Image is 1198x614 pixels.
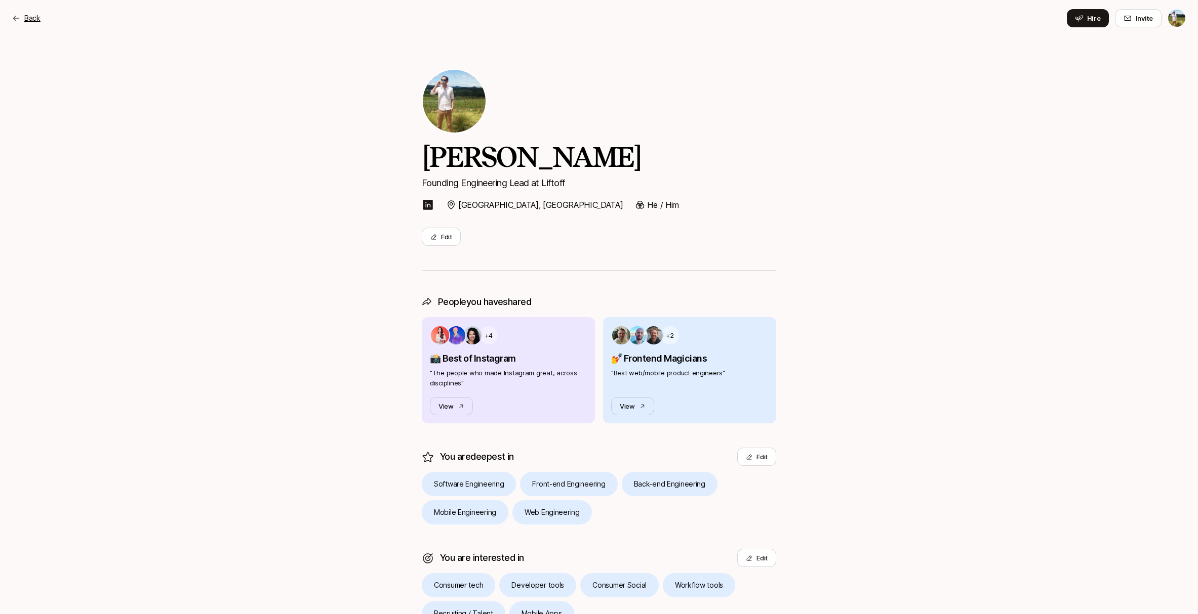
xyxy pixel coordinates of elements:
img: fa449d3c_0b53_4175_bf3a_36cbe2387068.jpg [628,326,647,344]
p: He / Him [647,198,678,211]
img: 66bb2d15_00d2_463c_b4de_cedd959f90b6.jpg [645,326,663,344]
p: Web Engineering [525,506,580,518]
p: You are deepest in [440,450,514,464]
p: Workflow tools [675,579,723,591]
p: Consumer Social [592,579,647,591]
p: Consumer tech [434,579,483,591]
p: Front-end Engineering [532,478,605,490]
button: Edit [737,549,776,567]
img: 4f55cf61_7576_4c62_b09b_ef337657948a.jpg [431,326,449,344]
p: Software Engineering [434,478,504,490]
p: Mobile Engineering [434,506,496,518]
p: [GEOGRAPHIC_DATA], [GEOGRAPHIC_DATA] [458,198,623,211]
button: View [430,397,473,415]
button: View [611,397,654,415]
p: You are interested in [440,551,524,565]
img: 8cb77b6b_04d1_4d33_baff_42962a893d71.jpg [447,326,465,344]
button: Tyler Kieft [1168,9,1186,27]
button: Edit [422,228,461,246]
p: +2 [666,330,674,340]
button: Invite [1115,9,1162,27]
p: People you have shared [438,295,531,309]
p: 📸 Best of Instagram [430,352,587,366]
p: Founding Engineering Lead at Liftoff [422,176,776,190]
img: Tyler Kieft [1168,10,1185,27]
p: Back-end Engineering [634,478,705,490]
p: +4 [485,330,493,340]
p: " The people who made Instagram great, across disciplines " [430,368,587,388]
img: 1d9ccc1e_2c03_428d_bd5b_4a476a0d39ad.jpg [463,326,482,344]
p: 💅 Frontend Magicians [611,352,768,366]
button: Hire [1067,9,1109,27]
img: Tyler Kieft [423,70,486,133]
h2: [PERSON_NAME] [422,142,776,172]
span: Invite [1136,13,1153,23]
p: Back [24,12,41,24]
img: linkedin-logo [422,199,434,211]
p: " Best web/mobile product engineers " [611,368,768,378]
a: +4📸 Best of Instagram"The people who made Instagram great, across disciplines"View [422,317,595,423]
button: Edit [737,448,776,466]
a: +2💅 Frontend Magicians"Best web/mobile product engineers"View [603,317,776,423]
span: Hire [1087,13,1101,23]
img: 82f93172_fc2c_4594_920c_6bf1416d794f.jpg [612,326,630,344]
p: Developer tools [511,579,564,591]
